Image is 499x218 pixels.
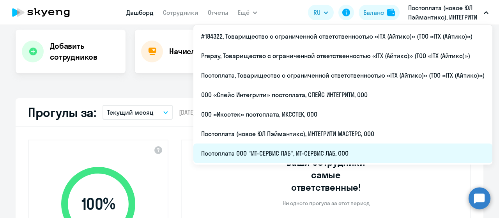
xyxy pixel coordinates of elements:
[103,105,173,120] button: Текущий месяц
[359,5,400,20] button: Балансbalance
[363,8,384,17] div: Баланс
[50,41,119,62] h4: Добавить сотрудников
[53,195,143,213] span: 100 %
[387,9,395,16] img: balance
[404,3,492,22] button: Постоплата (новое ЮЛ Пэймантикс), ИНТЕГРИТИ МАСТЕРС, ООО
[28,105,96,120] h2: Прогулы за:
[238,5,257,20] button: Ещё
[169,46,231,57] h4: Начислить уроки
[208,9,228,16] a: Отчеты
[126,9,154,16] a: Дашборд
[308,5,334,20] button: RU
[408,3,481,22] p: Постоплата (новое ЮЛ Пэймантикс), ИНТЕГРИТИ МАСТЕРС, ООО
[313,8,320,17] span: RU
[179,108,220,117] span: [DATE] — [DATE]
[283,200,370,207] p: Ни одного прогула за этот период
[193,25,492,165] ul: Ещё
[107,108,154,117] p: Текущий месяц
[163,9,198,16] a: Сотрудники
[276,156,376,193] h3: Ваши сотрудники самые ответственные!
[238,8,249,17] span: Ещё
